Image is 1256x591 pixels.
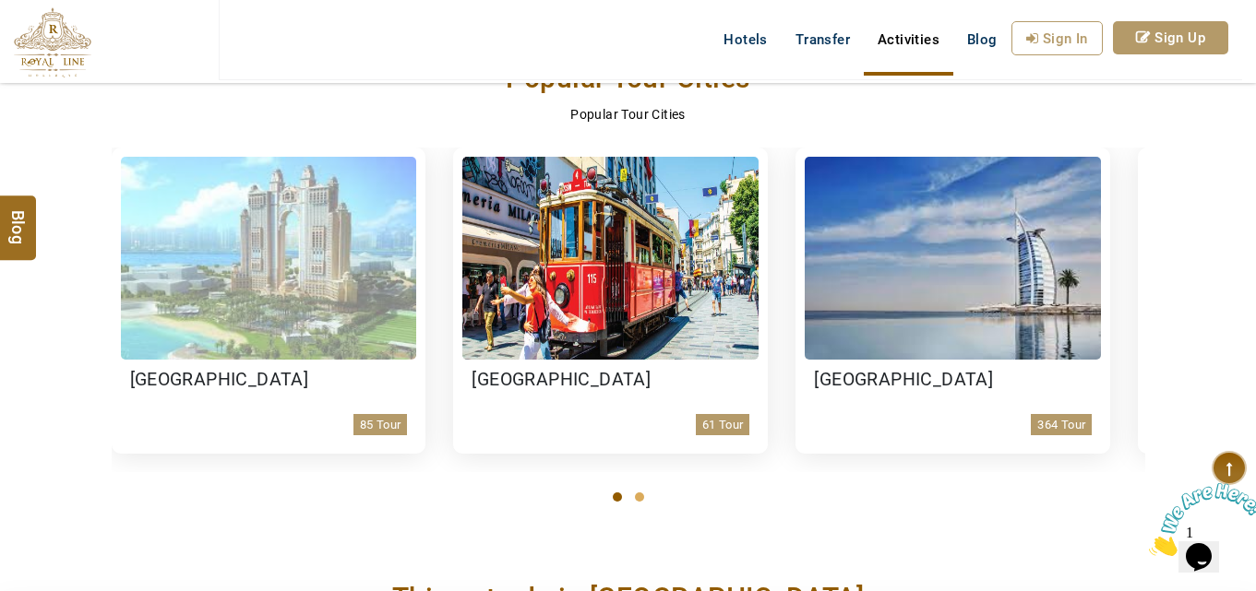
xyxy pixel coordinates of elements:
h3: [GEOGRAPHIC_DATA] [814,369,1092,391]
span: Blog [967,31,998,48]
a: [GEOGRAPHIC_DATA]85 Tour [112,148,426,454]
span: 1 [7,7,15,23]
a: Blog [953,21,1011,58]
p: 364 Tour [1031,414,1092,436]
a: Sign Up [1113,21,1228,54]
a: Transfer [782,21,864,58]
img: The Royal Line Holidays [14,7,91,77]
a: Sign In [1011,21,1103,55]
span: Blog [6,210,30,226]
a: Hotels [710,21,781,58]
a: [GEOGRAPHIC_DATA]364 Tour [795,148,1110,454]
a: [GEOGRAPHIC_DATA]61 Tour [453,148,768,454]
p: 61 Tour [696,414,750,436]
h3: [GEOGRAPHIC_DATA] [472,369,749,391]
iframe: chat widget [1142,476,1256,563]
img: Chat attention grabber [7,7,122,80]
h3: [GEOGRAPHIC_DATA] [130,369,408,391]
p: 85 Tour [353,414,408,436]
a: Activities [864,21,953,58]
